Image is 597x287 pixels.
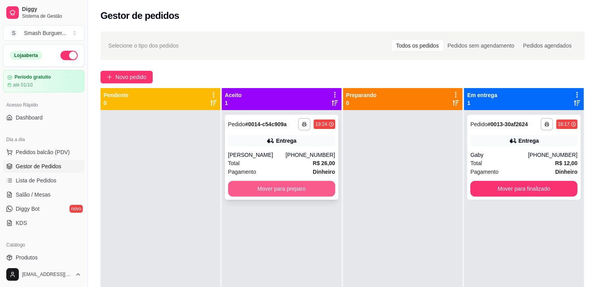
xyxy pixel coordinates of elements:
button: Mover para finalizado [470,181,577,197]
div: [PHONE_NUMBER] [528,151,577,159]
span: [EMAIL_ADDRESS][DOMAIN_NAME] [22,271,72,278]
div: 19:24 [315,121,327,127]
h2: Gestor de pedidos [100,9,179,22]
span: plus [107,74,112,80]
div: Loja aberta [10,51,42,60]
span: Novo pedido [115,73,146,81]
strong: Dinheiro [313,169,335,175]
a: Lista de Pedidos [3,174,84,187]
div: Entrega [276,137,296,145]
button: Mover para preparo [228,181,335,197]
p: 1 [467,99,497,107]
div: Gaby [470,151,528,159]
strong: R$ 12,00 [555,160,577,166]
span: Pagamento [228,167,256,176]
p: 1 [225,99,242,107]
span: KDS [16,219,27,227]
p: 0 [346,99,377,107]
a: Diggy Botnovo [3,202,84,215]
a: DiggySistema de Gestão [3,3,84,22]
article: Período gratuito [15,74,51,80]
span: Produtos [16,254,38,261]
a: Gestor de Pedidos [3,160,84,173]
div: Pedidos agendados [518,40,576,51]
span: Total [470,159,482,167]
p: Pendente [104,91,128,99]
span: Diggy Bot [16,205,40,213]
div: [PERSON_NAME] [228,151,286,159]
a: Período gratuitoaté 01/10 [3,70,84,92]
span: Pagamento [470,167,498,176]
span: Lista de Pedidos [16,177,57,184]
span: Selecione o tipo dos pedidos [108,41,179,50]
a: Dashboard [3,111,84,124]
span: Sistema de Gestão [22,13,81,19]
p: Aceito [225,91,242,99]
button: Novo pedido [100,71,153,83]
button: Alterar Status [60,51,78,60]
span: Gestor de Pedidos [16,162,61,170]
a: Produtos [3,251,84,264]
button: Pedidos balcão (PDV) [3,146,84,158]
span: Pedido [228,121,245,127]
div: Dia a dia [3,133,84,146]
p: Preparando [346,91,377,99]
span: S [10,29,18,37]
div: Entrega [518,137,539,145]
div: Smash Burguer ... [24,29,66,37]
span: Dashboard [16,114,43,121]
div: Catálogo [3,239,84,251]
span: Pedidos balcão (PDV) [16,148,70,156]
strong: # 0013-30af2624 [487,121,528,127]
strong: # 0014-c54c909a [245,121,287,127]
span: Diggy [22,6,81,13]
a: Salão / Mesas [3,188,84,201]
div: Todos os pedidos [392,40,443,51]
button: Select a team [3,25,84,41]
p: Em entrega [467,91,497,99]
div: Pedidos sem agendamento [443,40,518,51]
strong: R$ 26,00 [313,160,335,166]
div: Acesso Rápido [3,99,84,111]
strong: Dinheiro [555,169,577,175]
span: Salão / Mesas [16,191,51,199]
span: Total [228,159,240,167]
article: até 01/10 [13,82,33,88]
p: 0 [104,99,128,107]
div: [PHONE_NUMBER] [285,151,335,159]
a: KDS [3,217,84,229]
span: Pedido [470,121,487,127]
button: [EMAIL_ADDRESS][DOMAIN_NAME] [3,265,84,284]
div: 18:17 [558,121,570,127]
